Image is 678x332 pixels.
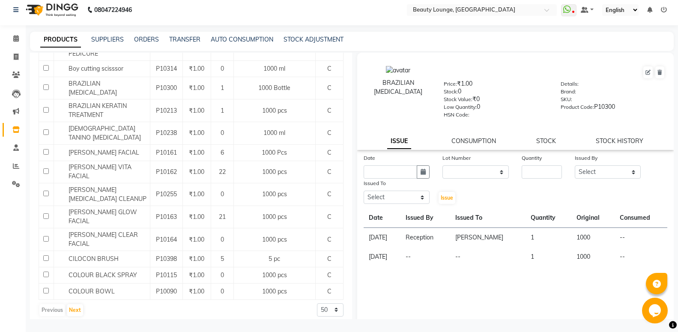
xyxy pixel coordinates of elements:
label: Price: [444,80,457,88]
span: C [327,213,332,221]
span: ₹1.00 [189,65,204,72]
span: 0 [221,190,224,198]
span: C [327,236,332,243]
span: 6 [221,149,224,156]
span: 1000 pcs [262,236,287,243]
label: Brand: [561,88,576,96]
span: C [327,107,332,114]
span: ₹1.00 [189,129,204,137]
span: 0 [221,287,224,295]
span: P10314 [156,65,177,72]
td: -- [450,247,526,266]
div: BRAZILIAN [MEDICAL_DATA] [366,78,431,96]
span: P10398 [156,255,177,263]
div: ₹0 [444,95,548,107]
th: Quantity [526,208,571,228]
span: C [327,271,332,279]
span: C [327,84,332,92]
div: ₹1.00 [444,79,548,91]
span: P10162 [156,168,177,176]
span: ₹1.00 [189,149,204,156]
label: Stock: [444,88,458,96]
th: Issued To [450,208,526,228]
span: COLOUR BOWL [69,287,115,295]
button: Issue [439,192,455,204]
th: Consumed [615,208,667,228]
a: AUTO CONSUMPTION [211,36,273,43]
a: STOCK [536,137,556,145]
span: 1000 pcs [262,190,287,198]
a: STOCK ADJUSTMENT [284,36,343,43]
span: ₹1.00 [189,236,204,243]
a: SUPPLIERS [91,36,124,43]
span: C [327,129,332,137]
span: [PERSON_NAME] [MEDICAL_DATA] CLEANUP [69,186,146,203]
span: P10213 [156,107,177,114]
span: P10161 [156,149,177,156]
label: HSN Code: [444,111,469,119]
label: Lot Number [442,154,471,162]
span: 5 [221,255,224,263]
th: Original [571,208,615,228]
span: C [327,168,332,176]
label: SKU: [561,96,572,103]
span: 1000 pcs [262,168,287,176]
span: C [327,190,332,198]
span: P10115 [156,271,177,279]
span: P10163 [156,213,177,221]
span: 21 [219,213,226,221]
span: BRAZILIAN [MEDICAL_DATA] [69,80,117,96]
td: [PERSON_NAME] [450,228,526,248]
span: [DEMOGRAPHIC_DATA] TANINO [MEDICAL_DATA] [69,125,141,141]
td: 1000 [571,247,615,266]
span: ₹1.00 [189,107,204,114]
div: P10300 [561,102,665,114]
a: ORDERS [134,36,159,43]
span: 0 [221,236,224,243]
span: P10300 [156,84,177,92]
span: C [327,287,332,295]
label: Date [364,154,375,162]
label: Details: [561,80,579,88]
span: 22 [219,168,226,176]
span: 1000 pcs [262,213,287,221]
span: ₹1.00 [189,190,204,198]
span: 0 [221,271,224,279]
label: Issued By [575,154,597,162]
a: PRODUCTS [40,32,81,48]
button: Next [67,304,83,316]
span: C [327,65,332,72]
span: 1 [221,107,224,114]
th: Date [364,208,401,228]
span: [PERSON_NAME] FACIAL [69,149,139,156]
td: [DATE] [364,247,401,266]
iframe: chat widget [642,298,669,323]
a: STOCK HISTORY [596,137,643,145]
span: [PERSON_NAME] CLEAR FACIAL [69,231,138,248]
label: Quantity [522,154,542,162]
span: ₹1.00 [189,287,204,295]
span: 1000 ml [263,129,285,137]
span: C [327,149,332,156]
span: [PERSON_NAME] GLOW FACIAL [69,208,137,225]
span: 1000 pcs [262,107,287,114]
span: P10238 [156,129,177,137]
label: Product Code: [561,103,594,111]
label: Stock Value: [444,96,472,103]
label: Issued To [364,179,386,187]
div: 0 [444,87,548,99]
td: Reception [400,228,450,248]
span: BRAZILIAN KERATIN TREATMENT [69,102,127,119]
span: ₹1.00 [189,168,204,176]
th: Issued By [400,208,450,228]
span: P10090 [156,287,177,295]
span: 5 pc [269,255,280,263]
span: 1000 Bottle [258,84,290,92]
td: 1000 [571,228,615,248]
span: ₹1.00 [189,271,204,279]
span: P10255 [156,190,177,198]
span: CILOCON BRUSH [69,255,119,263]
td: -- [615,247,667,266]
span: Boy cutting scisssor [69,65,123,72]
img: avatar [386,66,410,75]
